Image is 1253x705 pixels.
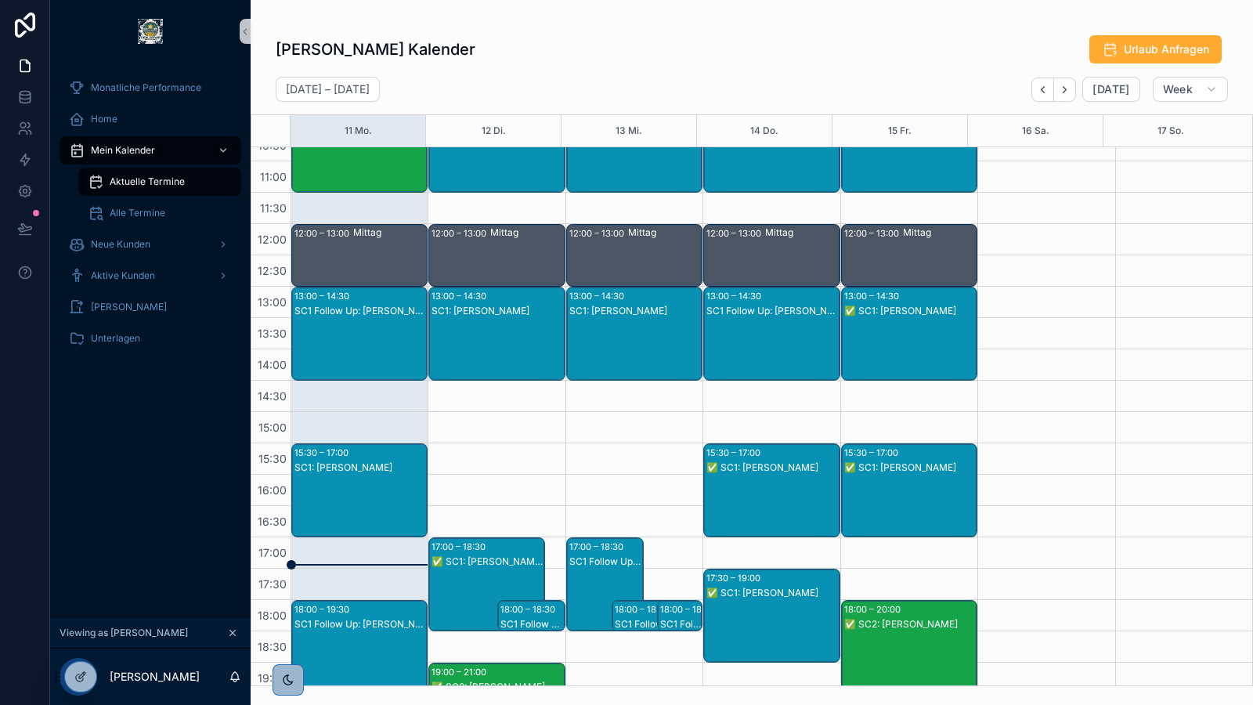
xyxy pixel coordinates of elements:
span: 18:00 [254,609,291,622]
div: 18:00 – 18:30 [500,602,559,617]
div: ✅ SC2: [PERSON_NAME] [844,618,976,631]
h2: [DATE] – [DATE] [286,81,370,97]
a: Unterlagen [60,324,241,352]
div: 13:00 – 14:30✅ SC1: [PERSON_NAME] [842,287,977,380]
span: Aktive Kunden [91,269,155,282]
div: 12:00 – 13:00Mittag [292,225,427,286]
button: 15 Fr. [888,115,912,146]
div: 12 Di. [482,115,506,146]
div: 15:30 – 17:00 [294,445,352,461]
div: 18:00 – 19:30SC1 Follow Up: [PERSON_NAME] [292,601,427,693]
div: 18:00 – 18:30 [615,602,673,617]
div: SC1 Follow Up: [PERSON_NAME] [706,305,838,317]
div: 12:00 – 13:00Mittag [842,225,977,286]
div: SC1 Follow Up: [PERSON_NAME] [294,618,426,631]
span: 11:00 [256,170,291,183]
div: 12:00 – 13:00 [432,226,490,241]
div: Mittag [628,226,701,239]
div: 18:00 – 19:30 [294,602,353,617]
div: 17:30 – 19:00✅ SC1: [PERSON_NAME] [704,569,839,662]
div: SC1 Follow Up: [PERSON_NAME] [294,305,426,317]
span: 13:00 [254,295,291,309]
p: [PERSON_NAME] [110,669,200,685]
div: 18:00 – 18:30 [660,602,719,617]
div: 15:30 – 17:00SC1: [PERSON_NAME] [292,444,427,537]
span: Neue Kunden [91,238,150,251]
div: scrollable content [50,63,251,373]
div: 13:00 – 14:30SC1 Follow Up: [PERSON_NAME] [292,287,427,380]
div: 13:00 – 14:30 [294,288,353,304]
div: 13 Mi. [616,115,642,146]
div: 12:00 – 13:00 [569,226,628,241]
div: Mittag [903,226,976,239]
img: App logo [138,19,163,44]
span: 12:30 [254,264,291,277]
div: ✅ SC1: [PERSON_NAME] [706,461,838,474]
div: 13:00 – 14:30 [706,288,765,304]
a: Mein Kalender [60,136,241,164]
div: Mittag [353,226,426,239]
span: Week [1163,82,1193,96]
span: 19:00 [254,671,291,685]
span: [DATE] [1092,82,1129,96]
div: 13:00 – 14:30SC1 Follow Up: [PERSON_NAME] [704,287,839,380]
div: ✅ SC1: [PERSON_NAME] [844,461,976,474]
div: 13:00 – 14:30 [432,288,490,304]
div: SC1 Follow Up: [PERSON_NAME] [500,618,564,631]
button: Next [1054,78,1076,102]
div: 17:00 – 18:30✅ SC1: [PERSON_NAME] [429,538,543,631]
div: SC1: [PERSON_NAME] [569,305,701,317]
span: 17:00 [255,546,291,559]
div: 17:30 – 19:00 [706,570,764,586]
div: 12:00 – 13:00Mittag [704,225,839,286]
button: Week [1153,77,1228,102]
span: 18:30 [254,640,291,653]
button: 17 So. [1157,115,1184,146]
div: 12:00 – 13:00 [706,226,765,241]
span: 17:30 [255,577,291,591]
div: 13:00 – 14:30 [844,288,903,304]
span: 15:00 [255,421,291,434]
span: 16:30 [254,515,291,528]
button: 14 Do. [750,115,778,146]
span: [PERSON_NAME] [91,301,167,313]
span: Urlaub Anfragen [1124,42,1209,57]
button: [DATE] [1082,77,1139,102]
div: 17:00 – 18:30 [569,539,627,555]
div: 18:00 – 18:30SC1 Follow Up: [PERSON_NAME] [498,601,565,631]
div: SC1: [PERSON_NAME] [294,461,426,474]
div: Mittag [490,226,563,239]
span: 10:30 [254,139,291,152]
div: 15:30 – 17:00✅ SC1: [PERSON_NAME] [842,444,977,537]
span: 11:30 [256,201,291,215]
a: Monatliche Performance [60,74,241,102]
div: 15:30 – 17:00✅ SC1: [PERSON_NAME] [704,444,839,537]
button: Urlaub Anfragen [1089,35,1222,63]
span: Aktuelle Termine [110,175,185,188]
h1: [PERSON_NAME] Kalender [276,38,475,60]
div: ✅ SC2: [PERSON_NAME] [432,681,563,693]
div: 12:00 – 13:00Mittag [567,225,702,286]
div: 15:30 – 17:00 [706,445,764,461]
button: 16 Sa. [1022,115,1049,146]
div: 13:00 – 14:30 [569,288,628,304]
div: 18:00 – 18:30SC1 Follow Up: [PERSON_NAME] [612,601,688,631]
div: SC1 Follow Up: [PERSON_NAME] [660,618,701,631]
div: 15:30 – 17:00 [844,445,902,461]
span: 12:00 [254,233,291,246]
div: 13:00 – 14:30SC1: [PERSON_NAME] [429,287,564,380]
div: 17:00 – 18:30 [432,539,489,555]
div: 19:00 – 21:00 [432,664,490,680]
span: Monatliche Performance [91,81,201,94]
div: ✅ SC1: [PERSON_NAME] [706,587,838,599]
div: 13:00 – 14:30SC1: [PERSON_NAME] [567,287,702,380]
div: 17:00 – 18:30SC1 Follow Up: [PERSON_NAME] [567,538,643,631]
button: 11 Mo. [345,115,372,146]
span: Mein Kalender [91,144,155,157]
div: SC1 Follow Up: [PERSON_NAME] [569,555,642,568]
span: Home [91,113,117,125]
